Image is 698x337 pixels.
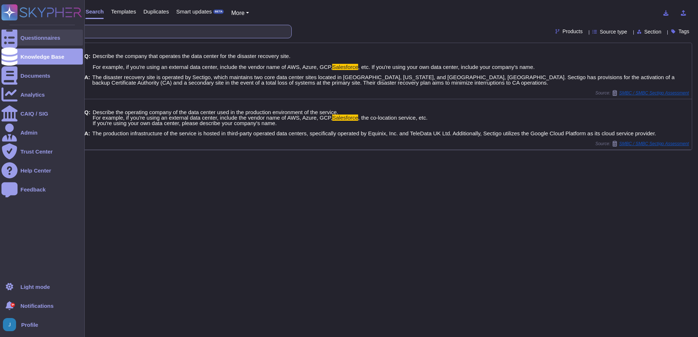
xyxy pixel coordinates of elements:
span: Source: [595,90,689,96]
div: Feedback [20,187,46,192]
span: Search [85,9,104,14]
div: Help Center [20,168,51,173]
span: SMBC / SMBC Sectigo Assessment [619,91,689,95]
span: Notifications [20,303,54,309]
button: user [1,317,21,333]
input: Search a question or template... [29,25,284,38]
span: , etc. If you're using your own data center, include your company's name. [358,64,535,70]
span: , the co-location service, etc. If you're using your own data center, please describe your compan... [93,115,428,126]
b: A: [84,74,90,85]
span: Templates [111,9,136,14]
a: Analytics [1,86,83,102]
a: Feedback [1,181,83,197]
div: Questionnaires [20,35,60,40]
button: More [231,9,249,18]
mark: Salesforce [332,64,358,70]
span: Describe the operating company of the data center used in the production environment of the servi... [93,109,338,121]
a: Knowledge Base [1,49,83,65]
span: Section [644,29,661,34]
span: Tags [678,29,689,34]
a: CAIQ / SIG [1,105,83,121]
div: Trust Center [20,149,53,154]
mark: Salesforce [332,115,358,121]
b: A: [84,131,90,136]
a: Help Center [1,162,83,178]
span: Source: [595,141,689,147]
span: Profile [21,322,38,328]
div: 9+ [11,303,15,307]
a: Trust Center [1,143,83,159]
span: Source type [600,29,627,34]
span: Smart updates [176,9,212,14]
a: Admin [1,124,83,140]
span: The production infrastructure of the service is hosted in third-party operated data centers, spec... [92,130,656,136]
span: Describe the company that operates the data center for the disaster recovery site. For example, i... [93,53,333,70]
b: Q: [84,53,91,70]
span: More [231,10,244,16]
a: Documents [1,67,83,84]
div: Documents [20,73,50,78]
div: Admin [20,130,38,135]
div: Knowledge Base [20,54,64,59]
img: user [3,318,16,331]
span: Products [563,29,583,34]
div: BETA [213,9,224,14]
span: SMBC / SMBC Sectigo Assessment [619,142,689,146]
div: CAIQ / SIG [20,111,48,116]
div: Analytics [20,92,45,97]
a: Questionnaires [1,30,83,46]
div: Light mode [20,284,50,290]
b: Q: [84,109,91,126]
span: The disaster recovery site is operated by Sectigo, which maintains two core data center sites loc... [92,74,675,86]
span: Duplicates [143,9,169,14]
